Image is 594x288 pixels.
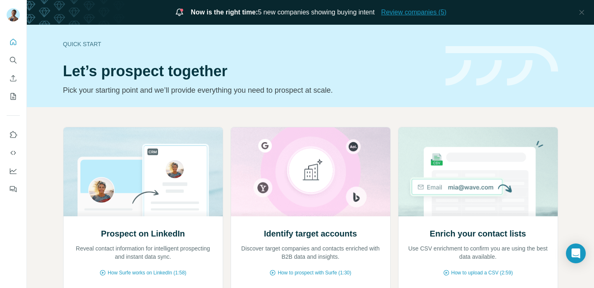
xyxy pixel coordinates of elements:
p: Reveal contact information for intelligent prospecting and instant data sync. [72,244,214,261]
button: Search [7,53,20,68]
img: Avatar [7,8,20,21]
img: banner [445,46,558,86]
span: 5 new companies showing buying intent [191,7,375,17]
p: Discover target companies and contacts enriched with B2B data and insights. [239,244,382,261]
img: Enrich your contact lists [398,127,558,216]
button: Quick start [7,35,20,49]
span: Now is the right time: [191,9,258,16]
button: Use Surfe API [7,145,20,160]
button: My lists [7,89,20,104]
span: How to prospect with Surfe (1:30) [278,269,351,276]
h1: Let’s prospect together [63,63,436,80]
span: How Surfe works on LinkedIn (1:58) [108,269,186,276]
h2: Enrich your contact lists [430,228,526,239]
button: Feedback [7,182,20,197]
p: Use CSV enrichment to confirm you are using the best data available. [407,244,549,261]
h2: Identify target accounts [264,228,357,239]
img: Identify target accounts [231,127,391,216]
h2: Prospect on LinkedIn [101,228,185,239]
img: Prospect on LinkedIn [63,127,223,216]
p: Pick your starting point and we’ll provide everything you need to prospect at scale. [63,84,436,96]
span: How to upload a CSV (2:59) [451,269,513,276]
button: Use Surfe on LinkedIn [7,127,20,142]
button: Dashboard [7,164,20,178]
div: Quick start [63,40,436,48]
button: Enrich CSV [7,71,20,86]
button: Review companies (5) [381,7,446,17]
div: Open Intercom Messenger [566,244,586,263]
